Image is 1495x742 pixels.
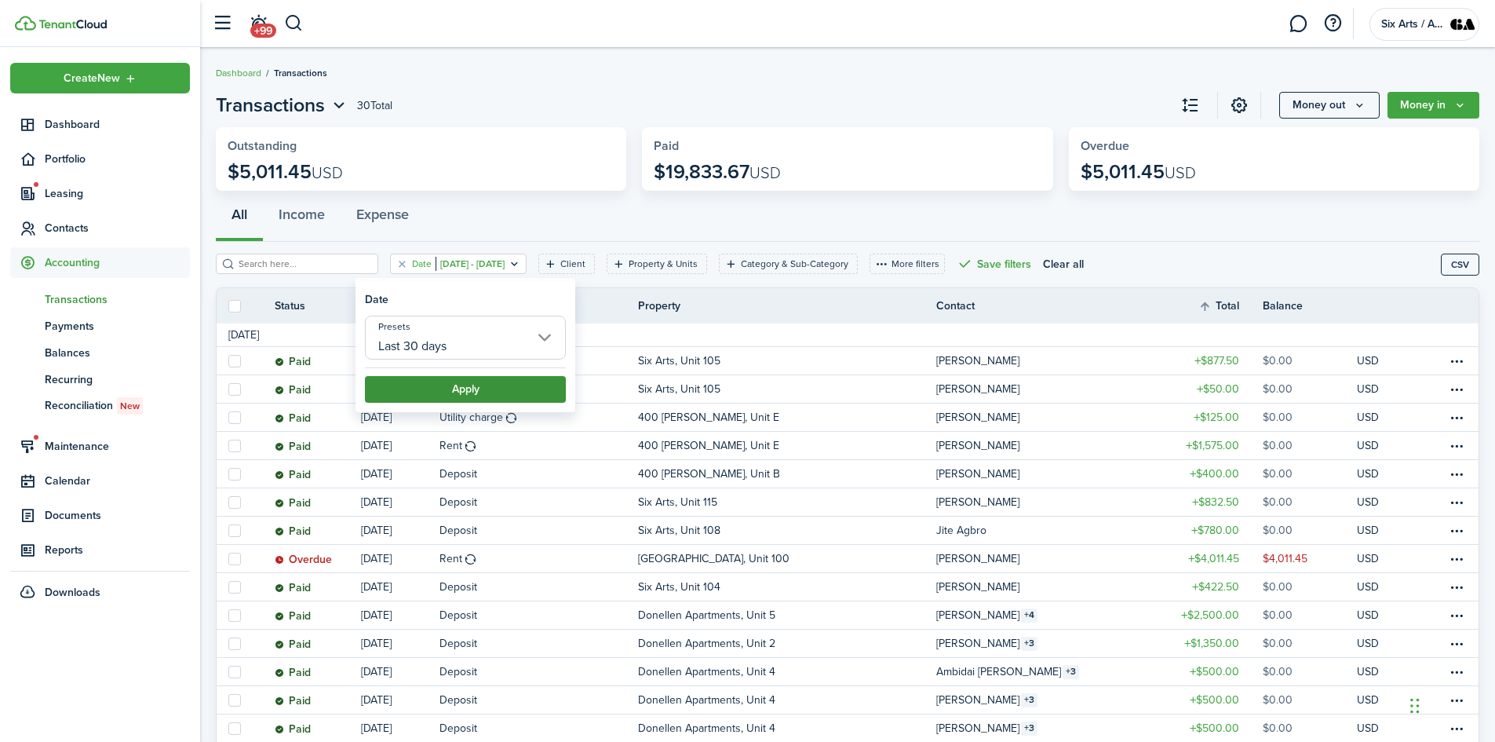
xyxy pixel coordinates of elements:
a: Ambidai [PERSON_NAME]3 [936,658,1169,685]
p: Six Arts, Unit 108 [638,522,720,539]
table-amount-description: $0.00 [1263,466,1293,482]
a: $125.00 [1169,404,1263,431]
p: USD [1357,720,1379,737]
table-counter: 3 [1063,665,1079,679]
table-amount-description: $0.00 [1263,579,1293,595]
p: [DATE] [361,522,392,539]
table-amount-title: $125.00 [1194,409,1239,426]
table-amount-description: $0.00 [1263,692,1293,708]
table-amount-description: $0.00 [1263,381,1293,397]
a: Paid [275,432,361,459]
p: 400 [PERSON_NAME], Unit B [638,466,780,482]
p: [DATE] [361,437,392,454]
a: $500.00 [1169,686,1263,714]
a: [DATE] [361,545,439,572]
button: Money out [1279,92,1380,119]
status: Paid [275,695,311,707]
a: $0.00 [1263,488,1357,516]
button: Transactions [216,91,349,119]
span: Dashboard [45,116,190,133]
p: [DATE] [361,607,392,623]
p: [DATE] [361,494,392,510]
iframe: Chat Widget [1406,667,1484,742]
button: Expense [341,195,425,242]
span: Maintenance [45,438,190,455]
table-profile-info-text: [PERSON_NAME] [936,355,1019,367]
a: USD [1357,630,1400,657]
span: Payments [45,318,190,334]
p: [DATE] [361,466,392,482]
status: Paid [275,440,311,453]
button: Apply [365,376,566,403]
filter-tag-label: Date [412,257,432,271]
table-profile-info-text: [PERSON_NAME] [936,581,1019,594]
span: New [120,399,140,413]
span: USD [749,161,781,185]
img: Six Arts / ADCo Properties / City Partners / [1450,12,1475,37]
span: Reports [45,542,190,558]
a: Deposit [439,460,638,488]
a: Donellen Apartments, Unit 5 [638,601,936,629]
a: USD [1357,517,1400,544]
p: Donellen Apartments, Unit 4 [638,663,775,680]
button: Open menu [10,63,190,93]
table-info-title: [PERSON_NAME] [936,635,1019,652]
p: Donellen Apartments, Unit 4 [638,692,775,708]
a: $877.50 [1169,347,1263,375]
a: [DATE] [361,488,439,516]
table-amount-title: $1,350.00 [1184,635,1239,652]
table-profile-info-text: [PERSON_NAME] [936,383,1019,396]
table-info-title: [PERSON_NAME] [936,720,1019,737]
span: Transactions [216,91,325,119]
a: [DATE] [361,460,439,488]
table-info-title: Deposit [439,607,477,623]
a: [PERSON_NAME] [936,432,1169,459]
a: $1,350.00 [1169,630,1263,657]
a: $0.00 [1263,630,1357,657]
p: Donellen Apartments, Unit 5 [638,607,775,623]
td: [DATE] [217,327,271,343]
table-amount-title: $500.00 [1190,663,1239,680]
th: Property [638,298,936,314]
p: Donellen Apartments, Unit 4 [638,720,775,737]
filter-tag-label: Category & Sub-Category [741,257,848,271]
a: Donellen Apartments, Unit 4 [638,686,936,714]
a: USD [1357,573,1400,601]
button: CSV [1441,254,1479,276]
h3: Date [365,291,388,308]
a: $0.00 [1263,517,1357,544]
a: [DATE] [361,573,439,601]
a: [DATE] [361,630,439,657]
a: [PERSON_NAME] [936,545,1169,572]
a: Dashboard [10,109,190,140]
p: [DATE] [361,720,392,737]
a: $0.00 [1263,686,1357,714]
filter-tag: Open filter [538,254,595,274]
a: Utility charge [439,404,638,431]
table-amount-title: $877.50 [1194,353,1239,369]
a: $2,500.00 [1169,601,1263,629]
span: Six Arts / ADCo Properties / City Partners / [1381,19,1444,30]
a: $500.00 [1169,715,1263,742]
a: Paid [275,488,361,516]
button: Open menu [1279,92,1380,119]
table-info-title: Ambidai [PERSON_NAME] [936,663,1061,680]
table-info-title: [PERSON_NAME] [936,692,1019,708]
status: Paid [275,667,311,679]
a: Rent [439,432,638,459]
status: Paid [275,412,311,425]
widget-stats-title: Overdue [1081,139,1468,153]
button: Search [284,10,304,37]
img: TenantCloud [15,16,36,31]
a: Deposit [439,715,638,742]
a: Jite Agbro [936,517,1169,544]
span: Portfolio [45,151,190,167]
p: USD [1357,635,1379,652]
a: [PERSON_NAME]3 [936,686,1169,714]
p: USD [1357,494,1379,510]
widget-stats-title: Paid [654,139,1041,153]
status: Paid [275,638,311,651]
p: [DATE] [361,409,392,426]
a: USD [1357,432,1400,459]
a: $500.00 [1169,658,1263,685]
